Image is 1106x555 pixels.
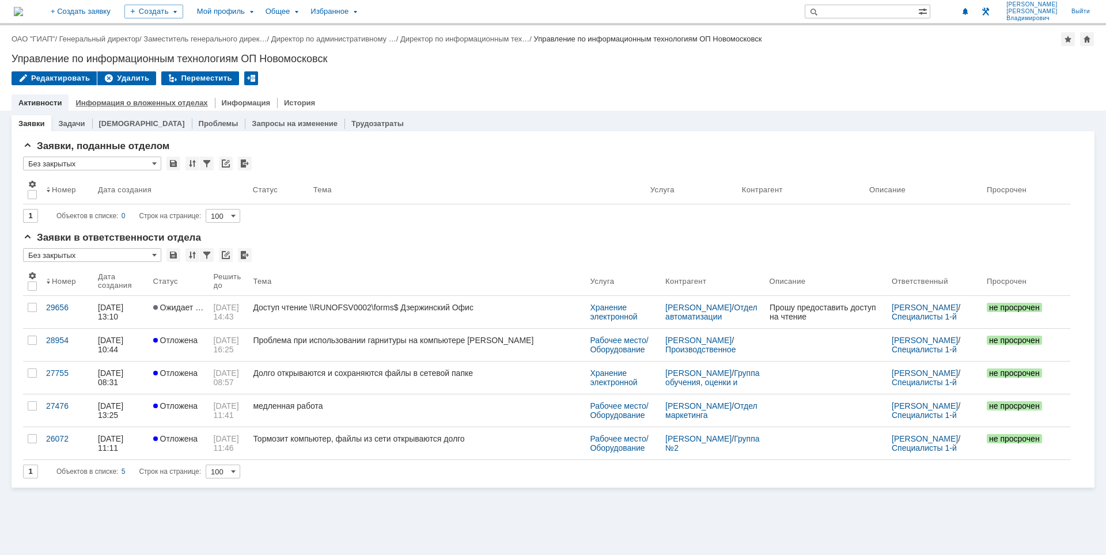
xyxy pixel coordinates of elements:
[209,427,249,459] a: [DATE] 11:46
[244,71,258,85] div: Поместить в архив
[143,35,267,43] a: Заместитель генерального дирек…
[646,175,737,204] th: Услуга
[41,267,93,296] th: Номер
[93,175,248,204] th: Дата создания
[987,368,1042,378] span: не просрочен
[28,180,37,189] span: Настройки
[209,362,249,394] a: [DATE] 08:57
[248,329,585,361] a: Проблема при использовании гарнитуры на компьютере [PERSON_NAME]
[200,157,214,170] div: Фильтрация...
[46,368,89,378] div: 27755
[253,185,278,194] div: Статус
[892,336,978,354] div: /
[892,434,978,453] div: /
[534,35,762,43] div: Управление по информационным технологиям ОП Новомосковск
[309,175,646,204] th: Тема
[41,175,93,204] th: Номер
[93,267,149,296] th: Дата создания
[222,98,270,107] a: Информация
[271,35,400,43] div: /
[982,362,1061,394] a: не просрочен
[214,368,241,387] span: [DATE] 08:57
[153,336,198,345] span: Отложена
[590,277,614,286] div: Услуга
[665,368,762,396] a: Группа обучения, оценки и развития персонала
[248,296,585,328] a: Доступ чтение \\RUNOFSV0002\forms$ Дзержинский Офис
[982,329,1061,361] a: не просрочен
[253,401,581,410] div: медленная работа
[56,465,201,478] i: Строк на странице:
[892,368,958,378] a: [PERSON_NAME]
[41,329,93,361] a: 28954
[665,303,732,312] a: [PERSON_NAME]
[28,271,37,280] span: Настройки
[122,209,126,223] div: 0
[46,303,89,312] div: 29656
[892,443,976,471] a: Специалисты 1-й линии [GEOGRAPHIC_DATA]
[214,272,244,290] div: Решить до
[585,267,661,296] th: Услуга
[248,175,309,204] th: Статус
[351,119,404,128] a: Трудозатраты
[214,336,241,354] span: [DATE] 16:25
[46,434,89,443] div: 26072
[41,427,93,459] a: 26072
[98,368,126,387] div: [DATE] 08:31
[200,248,214,262] div: Фильтрация...
[209,296,249,328] a: [DATE] 14:43
[590,368,639,396] a: Хранение электронной информации
[58,119,85,128] a: Задачи
[248,267,585,296] th: Тема
[149,329,209,361] a: Отложена
[41,296,93,328] a: 29656
[14,7,23,16] a: Перейти на домашнюю страницу
[99,119,185,128] a: [DEMOGRAPHIC_DATA]
[12,53,1094,64] div: Управление по информационным технологиям ОП Новомосковск
[665,345,738,363] a: Производственное управление
[665,401,759,420] a: Отдел маркетинга
[982,296,1061,328] a: не просрочен
[18,98,62,107] a: Активности
[650,185,675,194] div: Услуга
[149,394,209,427] a: Отложена
[214,434,241,453] span: [DATE] 11:46
[253,368,581,378] div: Долго открываются и сохраняются файлы в сетевой папке
[987,336,1042,345] span: не просрочен
[1006,1,1058,8] span: [PERSON_NAME]
[46,336,89,345] div: 28954
[987,434,1042,443] span: не просрочен
[209,329,249,361] a: [DATE] 16:25
[143,35,271,43] div: /
[665,401,732,410] a: [PERSON_NAME]
[98,272,135,290] div: Дата создания
[313,185,332,194] div: Тема
[93,329,149,361] a: [DATE] 10:44
[869,185,906,194] div: Описание
[238,248,252,262] div: Экспорт списка
[665,434,762,453] a: Группа №2
[248,394,585,427] a: медленная работа
[41,362,93,394] a: 27755
[892,378,976,405] a: Специалисты 1-й линии [GEOGRAPHIC_DATA]
[149,362,209,394] a: Отложена
[98,303,126,321] div: [DATE] 13:10
[590,434,648,453] a: Рабочее место/Оборудование
[209,394,249,427] a: [DATE] 11:41
[1006,8,1058,15] span: [PERSON_NAME]
[665,277,706,286] div: Контрагент
[23,232,201,243] span: Заявки в ответственности отдела
[892,336,958,345] a: [PERSON_NAME]
[238,157,252,170] div: Экспорт списка
[199,119,238,128] a: Проблемы
[987,303,1042,312] span: не просрочен
[219,157,233,170] div: Скопировать ссылку на список
[918,5,930,16] span: Расширенный поиск
[153,434,198,443] span: Отложена
[56,467,118,476] span: Объектов в списке:
[892,312,976,340] a: Специалисты 1-й линии [GEOGRAPHIC_DATA]
[18,119,44,128] a: Заявки
[590,303,639,330] a: Хранение электронной информации
[892,401,958,410] a: [PERSON_NAME]
[665,368,732,378] a: [PERSON_NAME]
[665,434,760,453] div: /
